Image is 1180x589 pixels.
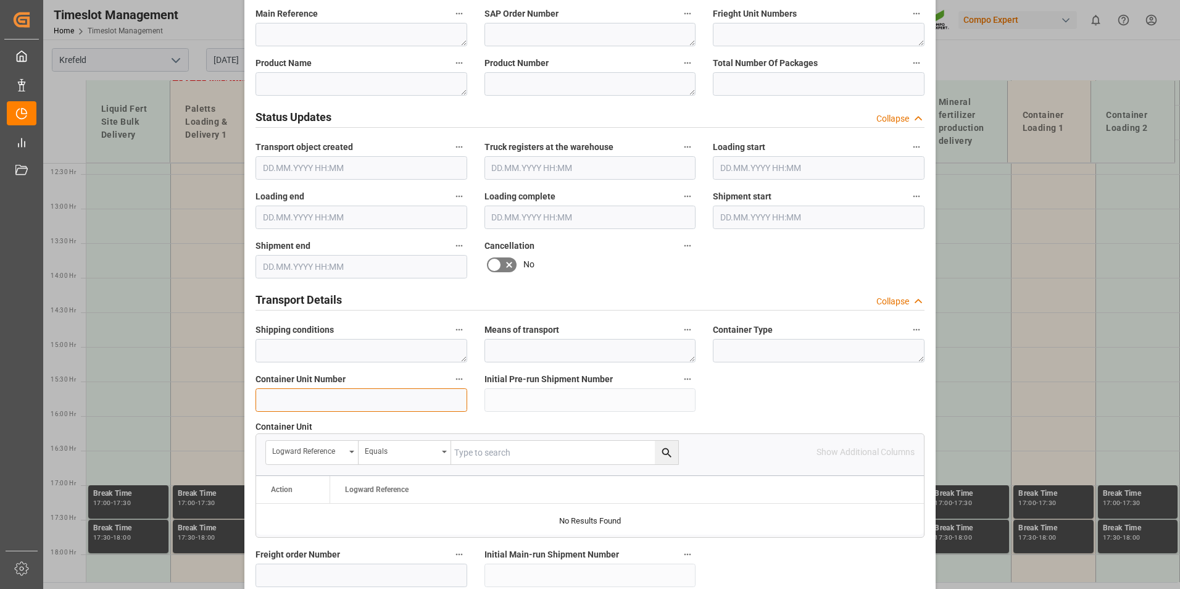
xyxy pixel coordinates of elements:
span: Product Number [484,57,549,70]
span: Frieght Unit Numbers [713,7,797,20]
button: Product Number [679,55,696,71]
button: SAP Order Number [679,6,696,22]
span: Initial Pre-run Shipment Number [484,373,613,386]
div: Collapse [876,295,909,308]
button: Means of transport [679,322,696,338]
button: Shipment start [908,188,924,204]
button: Initial Main-run Shipment Number [679,546,696,562]
input: DD.MM.YYYY HH:MM [484,156,696,180]
button: Container Unit Number [451,371,467,387]
span: Transport object created [256,141,353,154]
input: Type to search [451,441,678,464]
input: DD.MM.YYYY HH:MM [713,206,924,229]
input: DD.MM.YYYY HH:MM [713,156,924,180]
button: Truck registers at the warehouse [679,139,696,155]
span: Container Unit Number [256,373,346,386]
span: Container Unit [256,420,312,433]
input: DD.MM.YYYY HH:MM [484,206,696,229]
span: Shipping conditions [256,324,334,336]
button: Container Type [908,322,924,338]
button: Loading complete [679,188,696,204]
button: Shipping conditions [451,322,467,338]
div: Action [271,485,293,494]
button: Loading end [451,188,467,204]
input: DD.MM.YYYY HH:MM [256,156,467,180]
span: Container Type [713,324,773,336]
span: Product Name [256,57,312,70]
button: Cancellation [679,238,696,254]
span: Means of transport [484,324,559,336]
span: SAP Order Number [484,7,559,20]
input: DD.MM.YYYY HH:MM [256,206,467,229]
span: Truck registers at the warehouse [484,141,613,154]
span: Initial Main-run Shipment Number [484,548,619,561]
span: Freight order Number [256,548,340,561]
button: Product Name [451,55,467,71]
button: Freight order Number [451,546,467,562]
span: No [523,258,534,271]
button: Shipment end [451,238,467,254]
div: Logward Reference [272,443,345,457]
h2: Status Updates [256,109,331,125]
button: Frieght Unit Numbers [908,6,924,22]
div: Equals [365,443,438,457]
div: Collapse [876,112,909,125]
span: Total Number Of Packages [713,57,818,70]
button: Loading start [908,139,924,155]
button: Initial Pre-run Shipment Number [679,371,696,387]
span: Shipment end [256,240,310,253]
span: Loading end [256,190,304,203]
span: Cancellation [484,240,534,253]
span: Shipment start [713,190,771,203]
button: search button [655,441,678,464]
h2: Transport Details [256,291,342,308]
button: open menu [359,441,451,464]
span: Logward Reference [345,485,409,494]
span: Main Reference [256,7,318,20]
span: Loading start [713,141,765,154]
button: open menu [266,441,359,464]
input: DD.MM.YYYY HH:MM [256,255,467,278]
button: Main Reference [451,6,467,22]
button: Total Number Of Packages [908,55,924,71]
span: Loading complete [484,190,555,203]
button: Transport object created [451,139,467,155]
